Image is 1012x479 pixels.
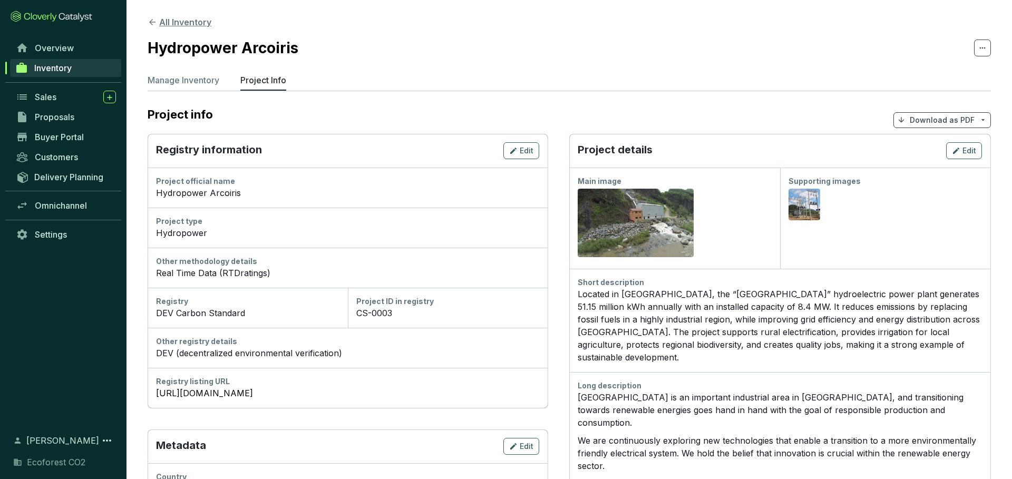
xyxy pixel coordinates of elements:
p: [GEOGRAPHIC_DATA] is an important industrial area in [GEOGRAPHIC_DATA], and transitioning towards... [578,391,982,429]
button: Edit [503,142,539,159]
div: Hydropower [156,227,539,239]
button: Edit [503,438,539,455]
span: Customers [35,152,78,162]
div: Other registry details [156,336,539,347]
p: Manage Inventory [148,74,219,86]
span: Edit [520,441,533,452]
span: Settings [35,229,67,240]
a: Proposals [11,108,121,126]
div: Project type [156,216,539,227]
span: Edit [520,145,533,156]
p: Download as PDF [910,115,975,125]
span: [PERSON_NAME] [26,434,99,447]
a: Overview [11,39,121,57]
p: Registry information [156,142,262,159]
div: Main image [578,176,772,187]
div: Long description [578,380,982,391]
a: Customers [11,148,121,166]
div: Registry [156,296,339,307]
div: Located in [GEOGRAPHIC_DATA], the “[GEOGRAPHIC_DATA]” hydroelectric power plant generates 51.15 m... [578,288,982,364]
div: Registry listing URL [156,376,539,387]
div: Other methodology details [156,256,539,267]
a: Settings [11,226,121,243]
p: Project details [578,142,653,159]
span: Overview [35,43,74,53]
a: Inventory [10,59,121,77]
button: Edit [946,142,982,159]
div: Supporting images [789,176,982,187]
a: Delivery Planning [11,168,121,185]
a: Sales [11,88,121,106]
p: Metadata [156,438,206,455]
a: Omnichannel [11,197,121,214]
span: Edit [962,145,976,156]
a: [URL][DOMAIN_NAME] [156,387,539,399]
p: We are continuously exploring new technologies that enable a transition to a more environmentally... [578,434,982,472]
span: Ecoforest CO2 [27,456,85,468]
div: CS-0003 [356,307,540,319]
div: Project official name [156,176,539,187]
p: Project Info [240,74,286,86]
a: Buyer Portal [11,128,121,146]
div: Short description [578,277,982,288]
div: Project ID in registry [356,296,540,307]
span: Omnichannel [35,200,87,211]
button: All Inventory [148,16,211,28]
div: Real Time Data (RTDratings) [156,267,539,279]
div: Hydropower Arcoiris [156,187,539,199]
h2: Project info [148,107,223,121]
span: Sales [35,92,56,102]
span: Delivery Planning [34,172,103,182]
span: Proposals [35,112,74,122]
span: Inventory [34,63,72,73]
span: Buyer Portal [35,132,84,142]
div: DEV (decentralized environmental verification) [156,347,539,359]
div: DEV Carbon Standard [156,307,339,319]
h2: Hydropower Arcoiris [148,37,298,59]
